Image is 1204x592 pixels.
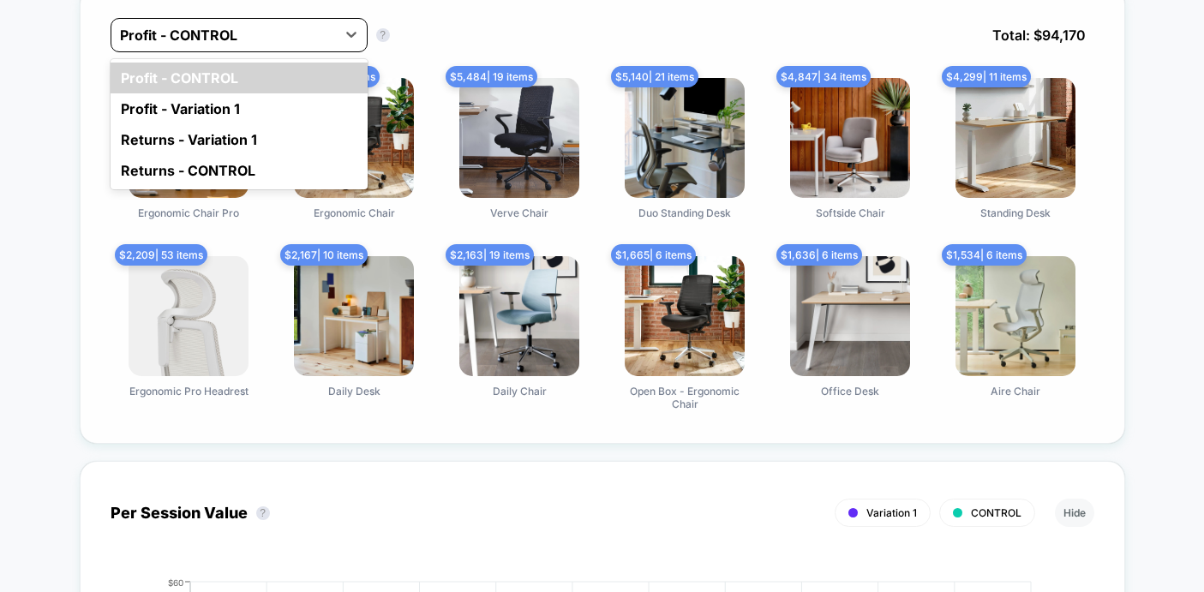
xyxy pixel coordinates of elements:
[942,244,1027,266] span: $ 1,534 | 6 items
[111,93,368,124] div: Profit - Variation 1
[790,256,910,376] img: Office Desk
[459,78,579,198] img: Verve Chair
[790,78,910,198] img: Softside Chair
[446,66,537,87] span: $ 5,484 | 19 items
[625,256,745,376] img: Open Box - Ergonomic Chair
[638,206,731,235] span: Duo Standing Desk
[776,244,862,266] span: $ 1,636 | 6 items
[776,66,871,87] span: $ 4,847 | 34 items
[991,385,1040,413] span: Aire Chair
[129,256,249,376] img: Ergonomic Pro Headrest
[459,256,579,376] img: Daily Chair
[984,18,1094,52] span: Total: $ 94,170
[1055,499,1094,527] button: Hide
[971,506,1021,519] span: CONTROL
[493,385,547,413] span: Daily Chair
[611,66,698,87] span: $ 5,140 | 21 items
[115,244,207,266] span: $ 2,209 | 53 items
[168,577,183,587] tspan: $60
[111,155,368,186] div: Returns - CONTROL
[314,206,395,235] span: Ergonomic Chair
[328,385,380,413] span: Daily Desk
[816,206,885,235] span: Softside Chair
[490,206,548,235] span: Verve Chair
[611,244,696,266] span: $ 1,665 | 6 items
[620,385,749,413] span: Open Box - Ergonomic Chair
[138,206,239,235] span: Ergonomic Chair Pro
[129,385,249,413] span: Ergonomic Pro Headrest
[955,256,1075,376] img: Aire Chair
[111,124,368,155] div: Returns - Variation 1
[256,506,270,520] button: ?
[821,385,879,413] span: Office Desk
[942,66,1031,87] span: $ 4,299 | 11 items
[294,256,414,376] img: Daily Desk
[866,506,917,519] span: Variation 1
[980,206,1051,235] span: Standing Desk
[955,78,1075,198] img: Standing Desk
[280,244,368,266] span: $ 2,167 | 10 items
[111,63,368,93] div: Profit - CONTROL
[625,78,745,198] img: Duo Standing Desk
[446,244,534,266] span: $ 2,163 | 19 items
[376,28,390,42] button: ?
